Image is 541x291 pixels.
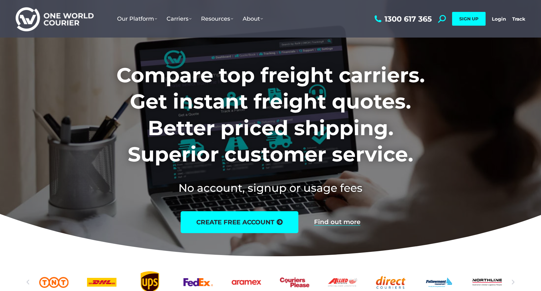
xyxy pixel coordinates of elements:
span: Our Platform [117,15,157,22]
a: SIGN UP [452,12,486,26]
a: About [238,9,268,28]
span: Carriers [167,15,192,22]
a: Resources [196,9,238,28]
a: 1300 617 365 [373,15,432,23]
h2: No account, signup or usage fees [75,180,466,196]
span: Resources [201,15,233,22]
a: Login [492,16,506,22]
img: One World Courier [16,6,94,32]
span: About [243,15,263,22]
a: Track [512,16,525,22]
span: SIGN UP [459,16,478,22]
a: Our Platform [112,9,162,28]
a: Carriers [162,9,196,28]
a: Find out more [314,219,360,226]
a: create free account [181,211,298,233]
h1: Compare top freight carriers. Get instant freight quotes. Better priced shipping. Superior custom... [75,62,466,168]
